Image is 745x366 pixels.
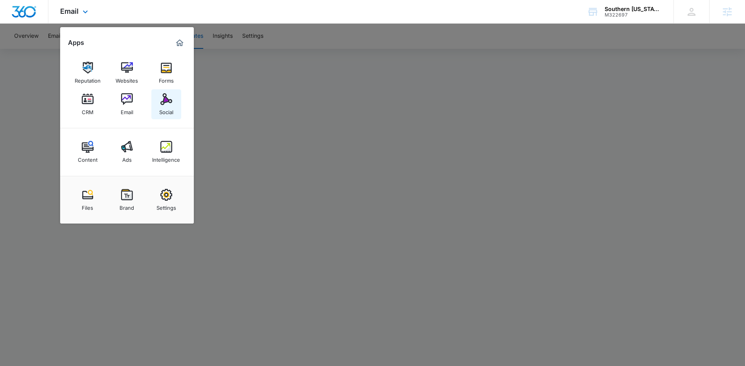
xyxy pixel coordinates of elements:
[75,74,101,84] div: Reputation
[73,89,103,119] a: CRM
[156,201,176,211] div: Settings
[159,105,173,115] div: Social
[605,6,662,12] div: account name
[151,137,181,167] a: Intelligence
[112,185,142,215] a: Brand
[152,153,180,163] div: Intelligence
[121,105,133,115] div: Email
[82,105,94,115] div: CRM
[82,201,93,211] div: Files
[78,153,97,163] div: Content
[605,12,662,18] div: account id
[73,58,103,88] a: Reputation
[73,137,103,167] a: Content
[68,39,84,46] h2: Apps
[73,185,103,215] a: Files
[112,137,142,167] a: Ads
[116,74,138,84] div: Websites
[112,58,142,88] a: Websites
[120,201,134,211] div: Brand
[151,185,181,215] a: Settings
[151,58,181,88] a: Forms
[60,7,79,15] span: Email
[151,89,181,119] a: Social
[173,37,186,49] a: Marketing 360® Dashboard
[159,74,174,84] div: Forms
[122,153,132,163] div: Ads
[112,89,142,119] a: Email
